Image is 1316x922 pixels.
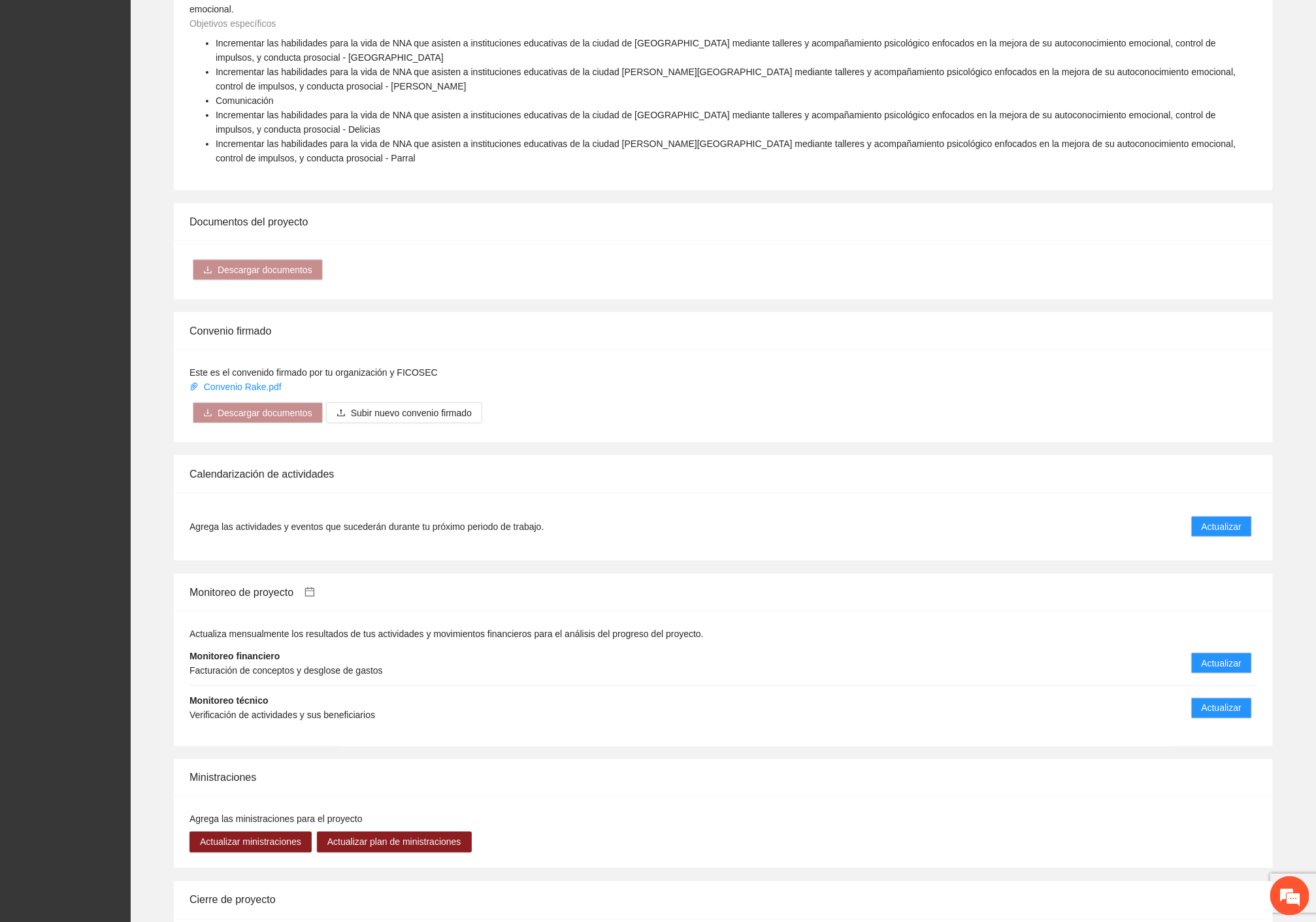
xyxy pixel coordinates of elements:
[200,835,301,849] span: Actualizar ministraciones
[326,403,482,423] button: uploadSubir nuevo convenio firmado
[1202,656,1242,670] span: Actualizar
[189,759,1257,797] div: Ministraciones
[337,408,346,419] span: upload
[293,587,314,598] a: calendar
[189,382,199,391] span: paper-clip
[189,519,544,534] span: Agrega las actividades y eventos que sucederán durante tu próximo periodo de trabajo.
[76,174,180,306] span: Estamos en línea.
[216,110,1216,135] span: Incrementar las habilidades para la vida de NNA que asisten a instituciones educativas de la ciud...
[1191,698,1252,719] button: Actualizar
[216,67,1236,91] span: Incrementar las habilidades para la vida de NNA que asisten a instituciones educativas de la ciud...
[189,696,269,706] strong: Monitoreo técnico
[189,629,704,639] span: Actualiza mensualmente los resultados de tus actividades y movimientos financieros para el anális...
[189,367,438,378] span: Este es el convenido firmado por tu organización y FICOSEC
[351,406,472,420] span: Subir nuevo convenio firmado
[216,139,1236,163] span: Incrementar las habilidades para la vida de NNA que asisten a instituciones educativas de la ciud...
[1202,701,1242,716] span: Actualizar
[68,67,220,84] div: Chatee con nosotros ahora
[327,835,461,849] span: Actualizar plan de ministraciones
[214,7,246,38] div: Minimizar ventana de chat en vivo
[7,357,249,403] textarea: Escriba su mensaje y pulse “Intro”
[193,403,323,423] button: downloadDescargar documentos
[304,587,315,597] span: calendar
[189,455,1257,493] div: Calendarización de actividades
[189,382,284,392] a: Convenio Rake.pdf
[189,312,1257,350] div: Convenio firmado
[218,263,312,277] span: Descargar documentos
[1191,516,1252,537] button: Actualizar
[189,814,363,825] span: Agrega las ministraciones para el proyecto
[189,18,276,29] span: Objetivos específicos
[216,38,1216,63] span: Incrementar las habilidades para la vida de NNA que asisten a instituciones educativas de la ciud...
[1202,519,1242,534] span: Actualizar
[317,832,472,853] button: Actualizar plan de ministraciones
[203,408,212,419] span: download
[218,406,312,420] span: Descargar documentos
[317,837,472,848] a: Actualizar plan de ministraciones
[189,203,1257,240] div: Documentos del proyecto
[189,665,383,676] span: Facturación de conceptos y desglose de gastos
[203,265,212,276] span: download
[1191,653,1252,674] button: Actualizar
[193,259,323,280] button: downloadDescargar documentos
[189,837,312,848] a: Actualizar ministraciones
[326,408,482,418] span: uploadSubir nuevo convenio firmado
[189,832,312,853] button: Actualizar ministraciones
[189,881,1257,919] div: Cierre de proyecto
[189,651,280,661] strong: Monitoreo financiero
[189,574,1257,611] div: Monitoreo de proyecto
[189,710,375,721] span: Verificación de actividades y sus beneficiarios
[216,95,274,106] span: Comunicación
